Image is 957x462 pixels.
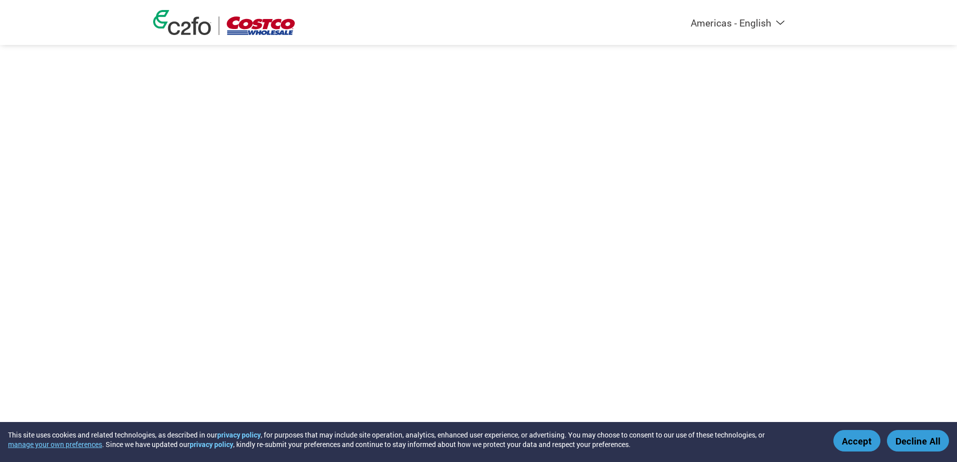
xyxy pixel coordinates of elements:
[887,430,949,451] button: Decline All
[8,430,819,449] div: This site uses cookies and related technologies, as described in our , for purposes that may incl...
[217,430,261,439] a: privacy policy
[227,16,295,35] img: Costco
[833,430,880,451] button: Accept
[153,10,211,35] img: c2fo logo
[8,439,102,449] button: manage your own preferences
[190,439,233,449] a: privacy policy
